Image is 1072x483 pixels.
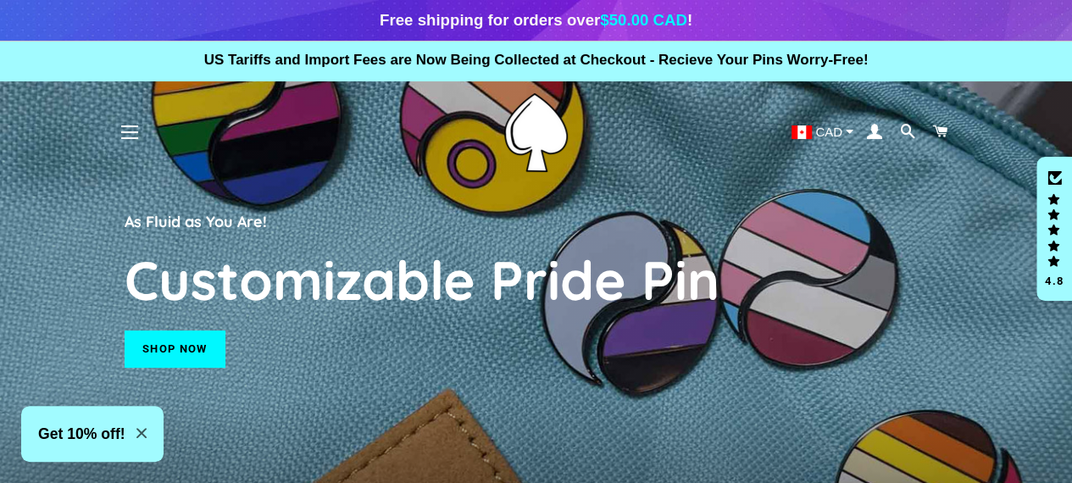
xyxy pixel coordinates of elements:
img: Pin-Ace [504,93,568,172]
p: As Fluid as You Are! [125,209,947,233]
h2: Customizable Pride Pin [125,246,947,314]
div: 4.8 [1044,275,1064,286]
span: $50.00 CAD [600,11,687,29]
div: Free shipping for orders over ! [380,8,692,32]
span: CAD [815,125,842,138]
div: Click to open Judge.me floating reviews tab [1036,157,1072,301]
a: Shop now [125,330,225,368]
